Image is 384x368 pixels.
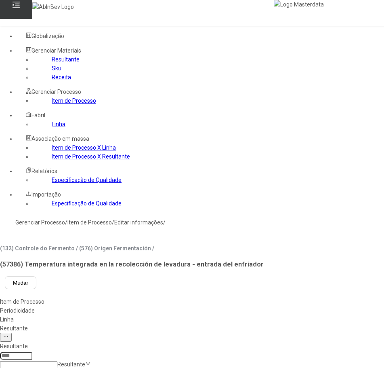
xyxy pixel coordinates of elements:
[31,191,61,198] span: Importação
[52,153,130,160] a: Item de Processo X Resultante
[31,89,81,95] span: Gerenciar Processo
[31,135,89,142] span: Associação em massa
[67,219,112,226] a: Item de Processo
[13,280,28,286] span: Mudar
[5,276,36,289] button: Mudar
[31,33,64,39] span: Globalização
[112,219,114,226] nz-breadcrumb-separator: /
[52,97,96,104] a: Item de Processo
[52,200,122,207] a: Especificação de Qualidade
[32,2,74,11] img: AbInBev Logo
[52,177,122,183] a: Especificação de Qualidade
[163,219,166,226] nz-breadcrumb-separator: /
[52,56,80,63] a: Resultante
[114,219,163,226] a: Editar informações
[52,74,71,80] a: Receita
[52,121,65,127] a: Linha
[31,168,57,174] span: Relatórios
[31,47,81,54] span: Gerenciar Materiais
[65,219,67,226] nz-breadcrumb-separator: /
[15,219,65,226] a: Gerenciar Processo
[57,361,85,368] nz-select-placeholder: Resultante
[31,112,45,118] span: Fabril
[52,144,116,151] a: Item de Processo X Linha
[52,65,61,72] a: Sku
